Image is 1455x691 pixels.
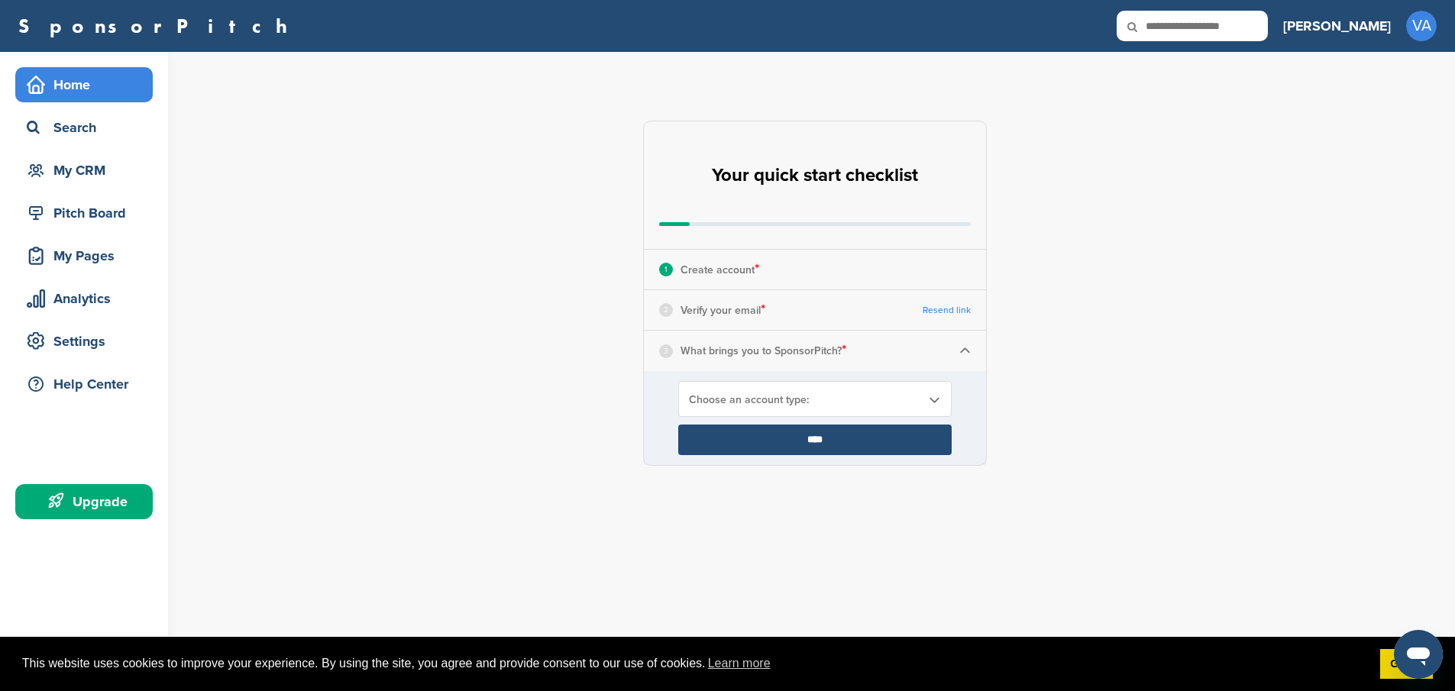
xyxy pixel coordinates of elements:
[959,345,971,357] img: Checklist arrow 1
[681,300,765,320] p: Verify your email
[659,344,673,358] div: 3
[15,67,153,102] a: Home
[23,199,153,227] div: Pitch Board
[1394,630,1443,679] iframe: Button to launch messaging window
[1283,9,1391,43] a: [PERSON_NAME]
[23,285,153,312] div: Analytics
[681,260,759,279] p: Create account
[15,281,153,316] a: Analytics
[22,652,1368,675] span: This website uses cookies to improve your experience. By using the site, you agree and provide co...
[1283,15,1391,37] h3: [PERSON_NAME]
[706,652,773,675] a: learn more about cookies
[659,303,673,317] div: 2
[18,16,297,36] a: SponsorPitch
[15,484,153,519] a: Upgrade
[15,153,153,188] a: My CRM
[15,110,153,145] a: Search
[23,71,153,98] div: Home
[23,370,153,398] div: Help Center
[23,328,153,355] div: Settings
[15,366,153,402] a: Help Center
[1380,649,1433,680] a: dismiss cookie message
[659,263,673,276] div: 1
[15,324,153,359] a: Settings
[712,159,918,192] h2: Your quick start checklist
[689,393,921,406] span: Choose an account type:
[23,114,153,141] div: Search
[15,238,153,273] a: My Pages
[15,195,153,231] a: Pitch Board
[23,488,153,515] div: Upgrade
[23,157,153,184] div: My CRM
[23,242,153,270] div: My Pages
[1406,11,1437,41] span: VA
[681,341,846,360] p: What brings you to SponsorPitch?
[923,305,971,316] a: Resend link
